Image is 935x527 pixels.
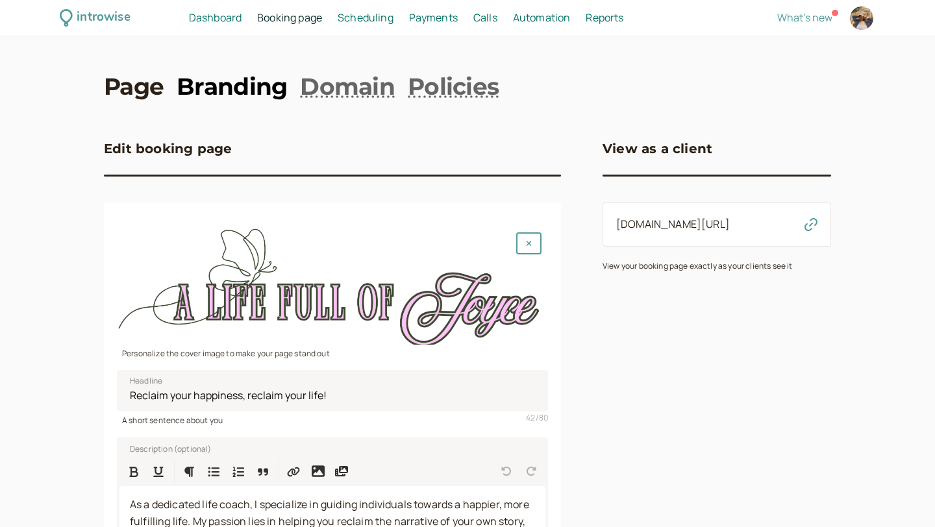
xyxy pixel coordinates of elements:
span: Payments [409,10,458,25]
button: Redo [519,460,543,483]
a: Calls [473,10,497,27]
span: Scheduling [338,10,393,25]
a: Account [848,5,875,32]
input: Headline [117,370,548,411]
a: Page [104,70,164,103]
a: Branding [177,70,287,103]
button: Insert media [330,460,353,483]
a: Policies [408,70,499,103]
h3: Edit booking page [104,138,232,159]
a: Booking page [257,10,322,27]
label: Description (optional) [119,441,212,454]
a: Reports [586,10,623,27]
button: What's new [777,12,832,23]
button: Insert Link [282,460,305,483]
iframe: Chat Widget [870,465,935,527]
button: Format Bold [122,460,145,483]
button: Numbered List [227,460,250,483]
div: A short sentence about you [117,411,548,426]
button: Formatting Options [177,460,201,483]
h3: View as a client [603,138,712,159]
button: Insert image [306,460,330,483]
button: Format Underline [147,460,170,483]
span: Headline [130,374,162,387]
span: Booking page [257,10,322,25]
a: Payments [409,10,458,27]
div: Personalize the cover image to make your page stand out [117,345,548,360]
a: introwise [60,8,131,28]
button: Bulleted List [202,460,225,483]
span: Calls [473,10,497,25]
a: Scheduling [338,10,393,27]
a: Domain [300,70,395,103]
small: View your booking page exactly as your clients see it [603,260,792,271]
div: introwise [77,8,130,28]
span: Reports [586,10,623,25]
a: Automation [513,10,571,27]
button: Undo [495,460,518,483]
span: Dashboard [189,10,242,25]
span: What's new [777,10,832,25]
button: Remove [516,232,542,254]
span: Automation [513,10,571,25]
button: Quote [251,460,275,483]
a: Dashboard [189,10,242,27]
a: [DOMAIN_NAME][URL] [616,217,730,231]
